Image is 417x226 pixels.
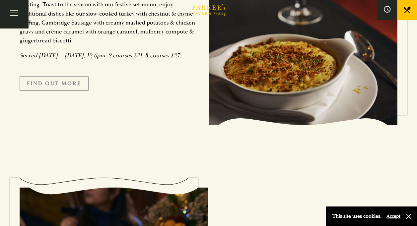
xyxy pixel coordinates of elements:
[20,51,181,59] em: Served [DATE] – [DATE], 12-6pm. 2-courses £21, 3-courses £27.
[405,213,412,220] button: Close and accept
[20,76,89,90] a: FIND OUT MORE
[332,211,382,221] p: This site uses cookies.
[386,213,400,219] button: Accept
